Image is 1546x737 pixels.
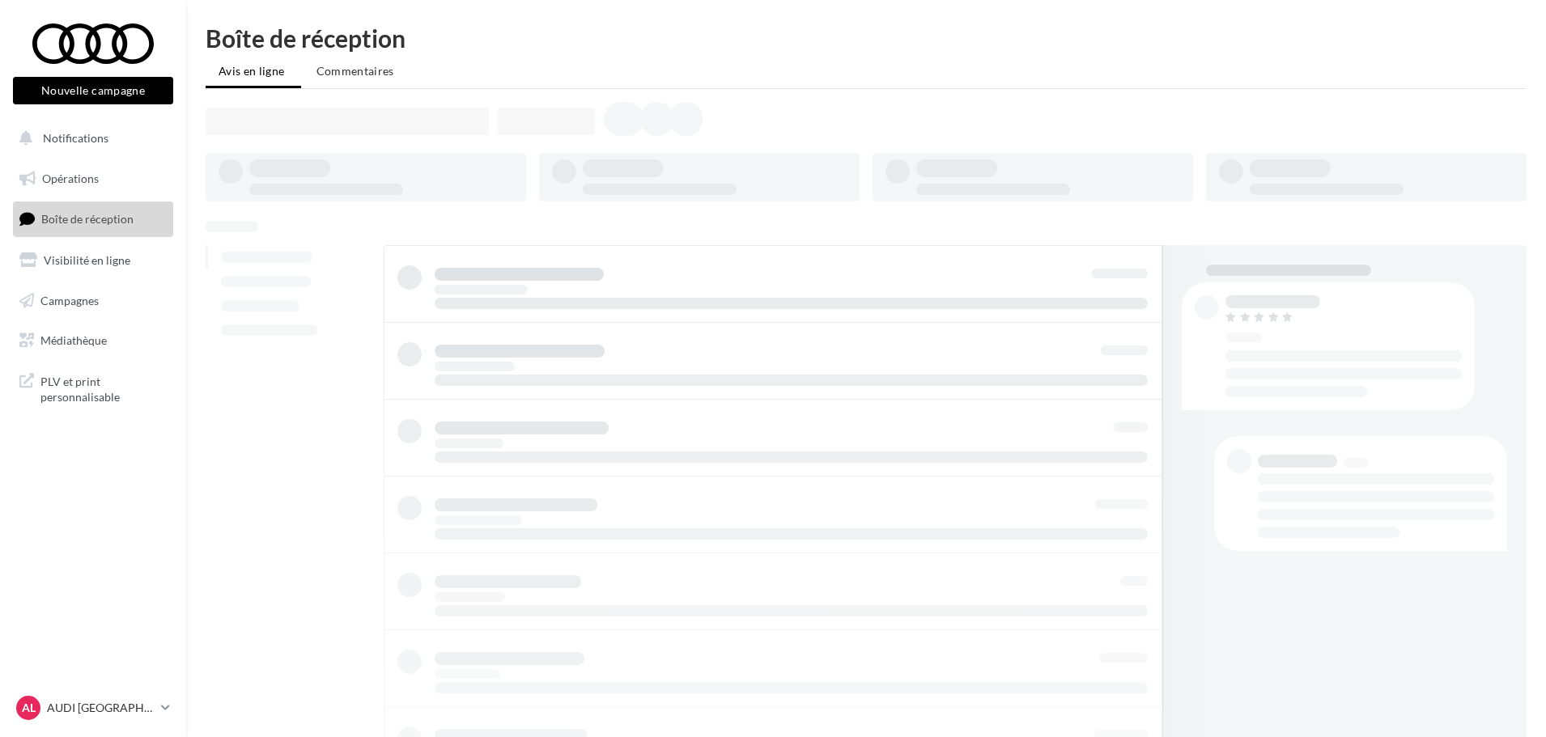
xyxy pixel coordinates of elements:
[10,324,176,358] a: Médiathèque
[10,121,170,155] button: Notifications
[10,244,176,277] a: Visibilité en ligne
[40,333,107,347] span: Médiathèque
[40,371,167,405] span: PLV et print personnalisable
[206,26,1527,50] div: Boîte de réception
[10,201,176,236] a: Boîte de réception
[10,284,176,318] a: Campagnes
[10,364,176,412] a: PLV et print personnalisable
[13,693,173,723] a: AL AUDI [GEOGRAPHIC_DATA]
[47,700,155,716] p: AUDI [GEOGRAPHIC_DATA]
[40,293,99,307] span: Campagnes
[316,64,394,78] span: Commentaires
[22,700,36,716] span: AL
[42,172,99,185] span: Opérations
[13,77,173,104] button: Nouvelle campagne
[10,162,176,196] a: Opérations
[41,212,134,226] span: Boîte de réception
[44,253,130,267] span: Visibilité en ligne
[43,131,108,145] span: Notifications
